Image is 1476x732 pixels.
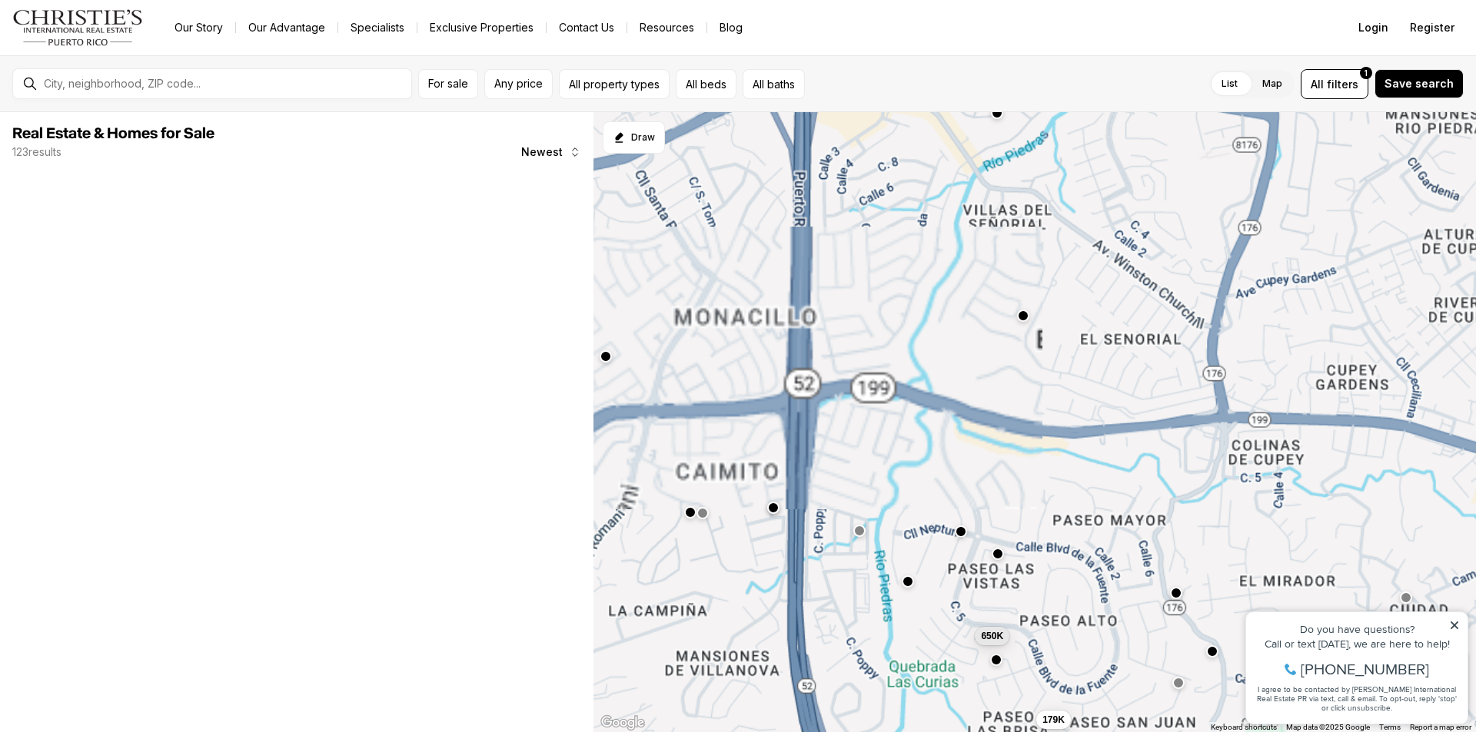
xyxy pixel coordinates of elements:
a: Blog [707,17,755,38]
div: Do you have questions? [16,35,222,45]
button: Newest [512,137,590,167]
button: Login [1349,12,1398,43]
button: Any price [484,69,553,99]
span: 650K [981,630,1003,642]
button: All beds [676,69,736,99]
span: [PHONE_NUMBER] [63,72,191,88]
button: Start drawing [603,121,665,154]
button: 179K [1036,710,1071,729]
span: Any price [494,78,543,90]
a: Our Advantage [236,17,337,38]
button: Register [1401,12,1464,43]
label: List [1209,70,1250,98]
span: 1 [1365,67,1368,79]
img: logo [12,9,144,46]
button: Allfilters1 [1301,69,1368,99]
a: Resources [627,17,706,38]
span: Real Estate & Homes for Sale [12,126,214,141]
div: Call or text [DATE], we are here to help! [16,49,222,60]
span: Newest [521,146,563,158]
span: Save search [1385,78,1454,90]
span: Register [1410,22,1454,34]
span: For sale [428,78,468,90]
a: Specialists [338,17,417,38]
button: Contact Us [547,17,627,38]
span: filters [1327,76,1358,92]
label: Map [1250,70,1295,98]
span: I agree to be contacted by [PERSON_NAME] International Real Estate PR via text, call & email. To ... [19,94,219,124]
button: Save search [1375,69,1464,98]
button: All property types [559,69,670,99]
a: Exclusive Properties [417,17,546,38]
a: Our Story [162,17,235,38]
span: Login [1358,22,1388,34]
span: All [1311,76,1324,92]
button: For sale [418,69,478,99]
p: 123 results [12,146,61,158]
span: 179K [1042,714,1065,726]
button: All baths [743,69,805,99]
button: 650K [975,627,1009,645]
